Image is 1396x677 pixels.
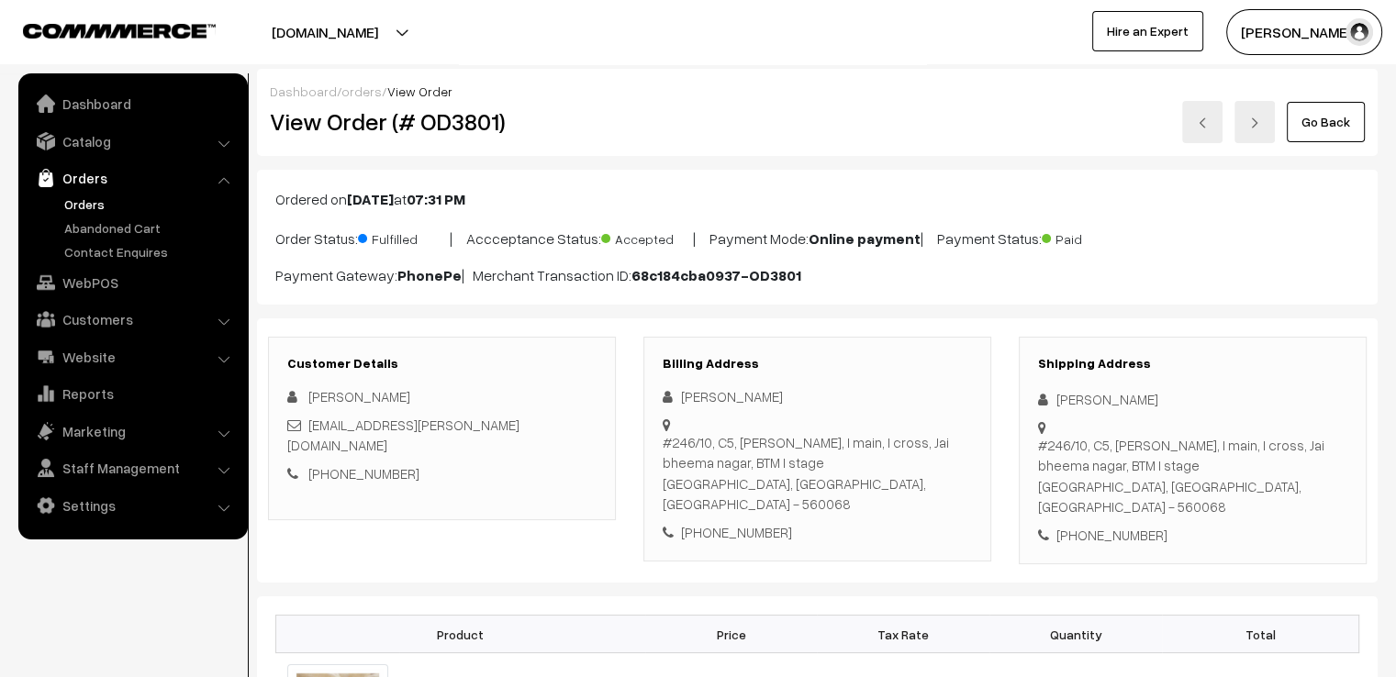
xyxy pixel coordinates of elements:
[60,194,241,214] a: Orders
[270,107,617,136] h2: View Order (# OD3801)
[1092,11,1203,51] a: Hire an Expert
[663,522,972,543] div: [PHONE_NUMBER]
[60,242,241,261] a: Contact Enquires
[287,356,597,372] h3: Customer Details
[23,451,241,484] a: Staff Management
[23,489,241,522] a: Settings
[23,377,241,410] a: Reports
[1249,117,1260,128] img: right-arrow.png
[341,83,382,99] a: orders
[270,82,1365,101] div: / /
[1038,389,1347,410] div: [PERSON_NAME]
[631,266,801,284] b: 68c184cba0937-OD3801
[276,616,645,653] th: Product
[23,266,241,299] a: WebPOS
[23,161,241,194] a: Orders
[1346,18,1373,46] img: user
[645,616,818,653] th: Price
[275,264,1359,286] p: Payment Gateway: | Merchant Transaction ID:
[809,229,921,248] b: Online payment
[663,386,972,407] div: [PERSON_NAME]
[989,616,1162,653] th: Quantity
[207,9,442,55] button: [DOMAIN_NAME]
[287,416,519,454] a: [EMAIL_ADDRESS][PERSON_NAME][DOMAIN_NAME]
[308,388,410,405] span: [PERSON_NAME]
[23,415,241,448] a: Marketing
[358,225,450,249] span: Fulfilled
[23,24,216,38] img: COMMMERCE
[397,266,462,284] b: PhonePe
[1287,102,1365,142] a: Go Back
[663,432,972,515] div: #246/10, C5, [PERSON_NAME], I main, I cross, Jai bheema nagar, BTM I stage [GEOGRAPHIC_DATA], [GE...
[1038,435,1347,517] div: #246/10, C5, [PERSON_NAME], I main, I cross, Jai bheema nagar, BTM I stage [GEOGRAPHIC_DATA], [GE...
[601,225,693,249] span: Accepted
[23,303,241,336] a: Customers
[347,190,394,208] b: [DATE]
[407,190,465,208] b: 07:31 PM
[1042,225,1134,249] span: Paid
[817,616,989,653] th: Tax Rate
[275,188,1359,210] p: Ordered on at
[23,125,241,158] a: Catalog
[1197,117,1208,128] img: left-arrow.png
[23,340,241,373] a: Website
[1038,525,1347,546] div: [PHONE_NUMBER]
[1162,616,1359,653] th: Total
[663,356,972,372] h3: Billing Address
[387,83,452,99] span: View Order
[1038,356,1347,372] h3: Shipping Address
[23,87,241,120] a: Dashboard
[60,218,241,238] a: Abandoned Cart
[308,465,419,482] a: [PHONE_NUMBER]
[23,18,184,40] a: COMMMERCE
[270,83,337,99] a: Dashboard
[1226,9,1382,55] button: [PERSON_NAME]
[275,225,1359,250] p: Order Status: | Accceptance Status: | Payment Mode: | Payment Status:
